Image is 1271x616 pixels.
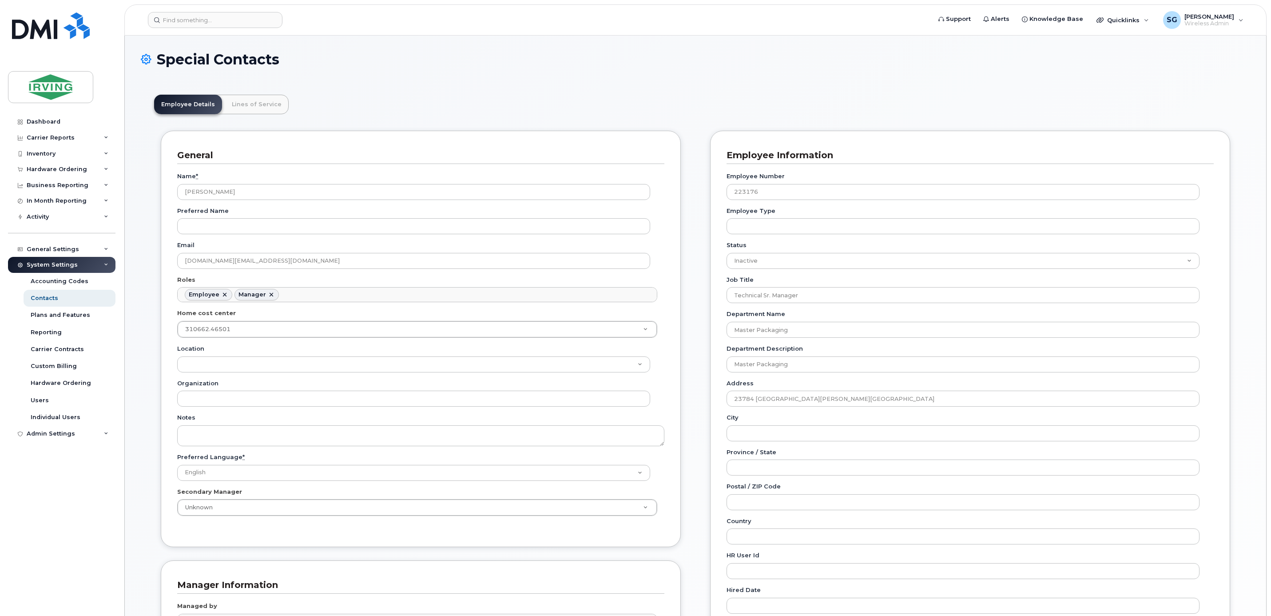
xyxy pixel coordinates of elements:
div: Manager [238,291,266,298]
label: HR user id [727,551,759,560]
h3: Employee Information [727,149,1207,161]
span: 310662.46501 [185,326,230,332]
a: Unknown [178,500,657,516]
label: Province / State [727,448,776,456]
label: Name [177,172,198,180]
label: City [727,413,739,422]
div: Employee [189,291,219,298]
h3: Manager Information [177,579,658,591]
label: Hired Date [727,586,761,594]
label: Job Title [727,276,754,284]
label: Secondary Manager [177,488,242,496]
a: Lines of Service [225,95,289,114]
abbr: required [196,172,198,180]
label: Preferred Language [177,453,245,461]
label: Preferred Name [177,207,229,215]
label: Notes [177,413,195,422]
h3: General [177,149,658,161]
label: Email [177,241,195,249]
label: Department Name [727,310,785,318]
abbr: required [242,453,245,460]
a: 310662.46501 [178,321,657,337]
label: Employee Number [727,172,785,180]
label: Country [727,517,751,525]
h1: Special Contacts [141,52,1250,67]
label: Roles [177,276,195,284]
label: Address [727,379,754,388]
a: Employee Details [154,95,222,114]
label: Employee Type [727,207,775,215]
label: Home cost center [177,309,236,317]
label: Organization [177,379,218,388]
span: Unknown [180,504,213,512]
label: Postal / ZIP Code [727,482,781,491]
label: Location [177,344,204,353]
label: Managed by [177,602,217,610]
label: Department Description [727,344,803,353]
label: Status [727,241,747,249]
